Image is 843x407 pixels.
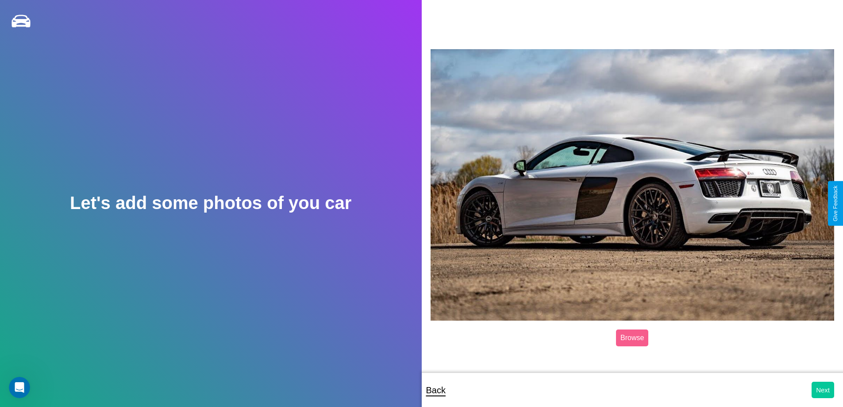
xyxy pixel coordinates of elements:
[812,382,834,398] button: Next
[9,377,30,398] iframe: Intercom live chat
[832,186,839,221] div: Give Feedback
[70,193,351,213] h2: Let's add some photos of you car
[616,329,648,346] label: Browse
[426,382,446,398] p: Back
[431,49,835,321] img: posted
